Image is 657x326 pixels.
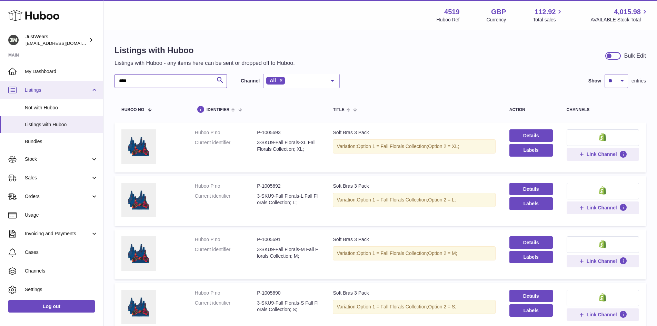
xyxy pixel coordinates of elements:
[333,108,344,112] span: title
[487,17,506,23] div: Currency
[587,205,617,211] span: Link Channel
[121,290,156,324] img: Soft Bras 3 Pack
[624,52,646,60] div: Bulk Edit
[257,236,319,243] dd: P-1005691
[587,258,617,264] span: Link Channel
[333,300,495,314] div: Variation:
[357,197,428,202] span: Option 1 = Fall Florals Collection;
[428,304,456,309] span: Option 2 = S;
[195,139,257,152] dt: Current identifier
[8,300,95,313] a: Log out
[333,139,495,154] div: Variation:
[587,151,617,157] span: Link Channel
[533,17,564,23] span: Total sales
[333,236,495,243] div: Soft Bras 3 Pack
[509,251,553,263] button: Labels
[333,183,495,189] div: Soft Bras 3 Pack
[509,197,553,210] button: Labels
[567,201,639,214] button: Link Channel
[587,312,617,318] span: Link Channel
[8,35,19,45] img: internalAdmin-4519@internal.huboo.com
[357,144,428,149] span: Option 1 = Fall Florals Collection;
[115,59,295,67] p: Listings with Huboo - any items here can be sent or dropped off to Huboo.
[509,129,553,142] a: Details
[257,246,319,259] dd: 3-SKU9-Fall Florals-M Fall Florals Collection; M;
[509,144,553,156] button: Labels
[25,138,98,145] span: Bundles
[357,304,428,309] span: Option 1 = Fall Florals Collection;
[333,290,495,296] div: Soft Bras 3 Pack
[428,250,457,256] span: Option 2 = M;
[333,246,495,260] div: Variation:
[590,7,649,23] a: 4,015.98 AVAILABLE Stock Total
[588,78,601,84] label: Show
[614,7,641,17] span: 4,015.98
[115,45,295,56] h1: Listings with Huboo
[509,304,553,317] button: Labels
[444,7,460,17] strong: 4519
[25,249,98,256] span: Cases
[257,129,319,136] dd: P-1005693
[26,33,88,47] div: JustWears
[195,290,257,296] dt: Huboo P no
[533,7,564,23] a: 112.92 Total sales
[257,139,319,152] dd: 3-SKU9-Fall Florals-XL Fall Florals Collection; XL;
[535,7,556,17] span: 112.92
[25,193,91,200] span: Orders
[333,129,495,136] div: Soft Bras 3 Pack
[509,183,553,195] a: Details
[257,290,319,296] dd: P-1005690
[25,87,91,93] span: Listings
[241,78,260,84] label: Channel
[333,193,495,207] div: Variation:
[509,108,553,112] div: action
[195,129,257,136] dt: Huboo P no
[257,183,319,189] dd: P-1005692
[25,121,98,128] span: Listings with Huboo
[195,193,257,206] dt: Current identifier
[195,246,257,259] dt: Current identifier
[599,186,606,195] img: shopify-small.png
[567,108,639,112] div: channels
[270,78,276,83] span: All
[567,255,639,267] button: Link Channel
[195,236,257,243] dt: Huboo P no
[121,129,156,164] img: Soft Bras 3 Pack
[567,148,639,160] button: Link Channel
[121,183,156,217] img: Soft Bras 3 Pack
[25,156,91,162] span: Stock
[599,133,606,141] img: shopify-small.png
[428,197,456,202] span: Option 2 = L;
[207,108,230,112] span: identifier
[599,293,606,302] img: shopify-small.png
[25,268,98,274] span: Channels
[509,290,553,302] a: Details
[195,300,257,313] dt: Current identifier
[257,193,319,206] dd: 3-SKU9-Fall Florals-L Fall Florals Collection; L;
[195,183,257,189] dt: Huboo P no
[437,17,460,23] div: Huboo Ref
[121,236,156,271] img: Soft Bras 3 Pack
[25,68,98,75] span: My Dashboard
[26,40,101,46] span: [EMAIL_ADDRESS][DOMAIN_NAME]
[25,175,91,181] span: Sales
[428,144,459,149] span: Option 2 = XL;
[590,17,649,23] span: AVAILABLE Stock Total
[25,212,98,218] span: Usage
[631,78,646,84] span: entries
[25,105,98,111] span: Not with Huboo
[491,7,506,17] strong: GBP
[257,300,319,313] dd: 3-SKU9-Fall Florals-S Fall Florals Collection; S;
[25,230,91,237] span: Invoicing and Payments
[509,236,553,249] a: Details
[357,250,428,256] span: Option 1 = Fall Florals Collection;
[599,240,606,248] img: shopify-small.png
[25,286,98,293] span: Settings
[567,308,639,321] button: Link Channel
[121,108,144,112] span: Huboo no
